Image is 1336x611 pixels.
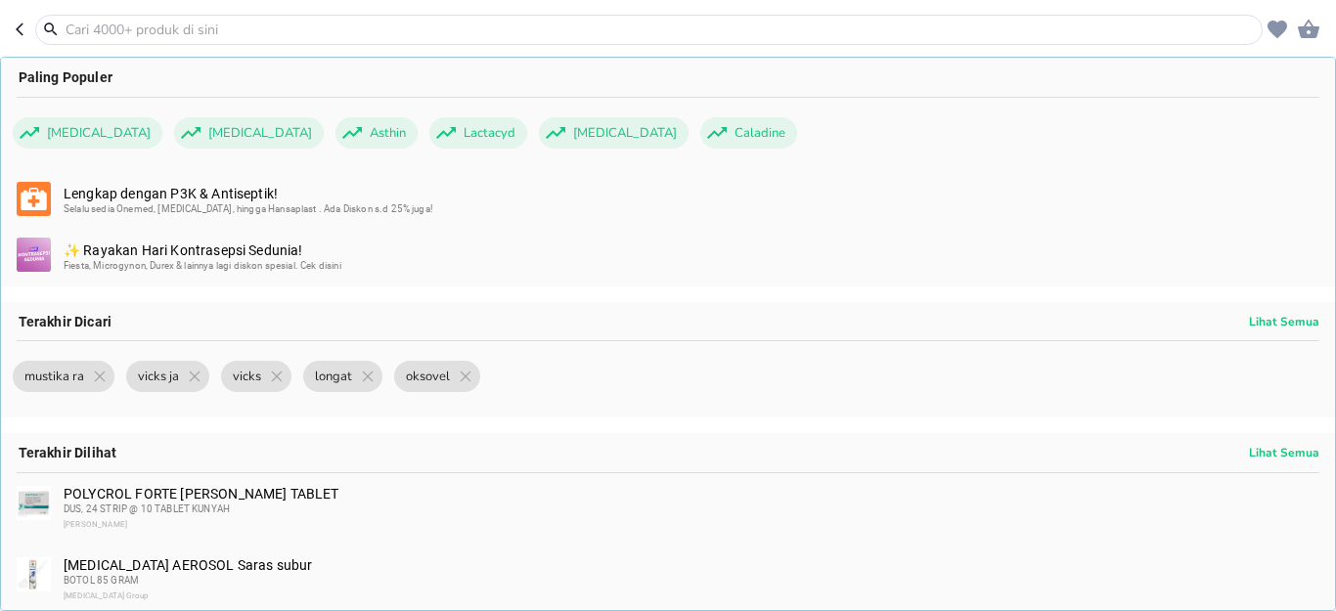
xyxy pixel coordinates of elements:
div: Lengkap dengan P3K & Antiseptik! [64,186,1317,217]
span: longat [303,361,364,392]
span: mustika ra [13,361,96,392]
div: ✨ Rayakan Hari Kontrasepsi Sedunia! [64,242,1317,274]
span: [MEDICAL_DATA] [35,117,162,149]
span: Fiesta, Microgynon, Durex & lainnya lagi diskon spesial. Cek disini [64,260,341,271]
p: Lihat Semua [1249,314,1319,329]
span: BOTOL 85 GRAM [64,575,139,586]
span: oksovel [394,361,462,392]
span: DUS, 24 STRIP @ 10 TABLET KUNYAH [64,503,230,514]
div: Terakhir Dilihat [1,433,1335,472]
div: longat [303,361,382,392]
span: Lactacyd [452,117,527,149]
span: vicks ja [126,361,191,392]
div: POLYCROL FORTE [PERSON_NAME] TABLET [64,486,1317,533]
span: Selalu sedia Onemed, [MEDICAL_DATA], hingga Hansaplast . Ada Diskon s.d 25% juga! [64,203,433,214]
div: [MEDICAL_DATA] AEROSOL Saras subur [64,557,1317,604]
div: Asthin [335,117,418,149]
span: [MEDICAL_DATA] [197,117,324,149]
div: Caladine [700,117,797,149]
div: vicks ja [126,361,209,392]
span: Caladine [723,117,797,149]
div: mustika ra [13,361,114,392]
span: [MEDICAL_DATA] [561,117,689,149]
img: b4dbc6bd-13c0-48bd-bda2-71397b69545d.svg [17,182,51,216]
div: oksovel [394,361,480,392]
input: Cari 4000+ produk di sini [64,20,1258,40]
div: Lactacyd [429,117,527,149]
p: Lihat Semua [1249,445,1319,460]
div: Paling Populer [1,58,1335,97]
div: [MEDICAL_DATA] [174,117,324,149]
div: vicks [221,361,291,392]
div: Terakhir Dicari [1,302,1335,341]
img: 3bd572ca-b8f0-42f9-8722-86f46ac6d566.svg [17,238,51,272]
span: [PERSON_NAME] [64,520,127,529]
div: [MEDICAL_DATA] [13,117,162,149]
span: Asthin [358,117,418,149]
div: [MEDICAL_DATA] [539,117,689,149]
span: [MEDICAL_DATA] Group [64,591,148,600]
span: vicks [221,361,273,392]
